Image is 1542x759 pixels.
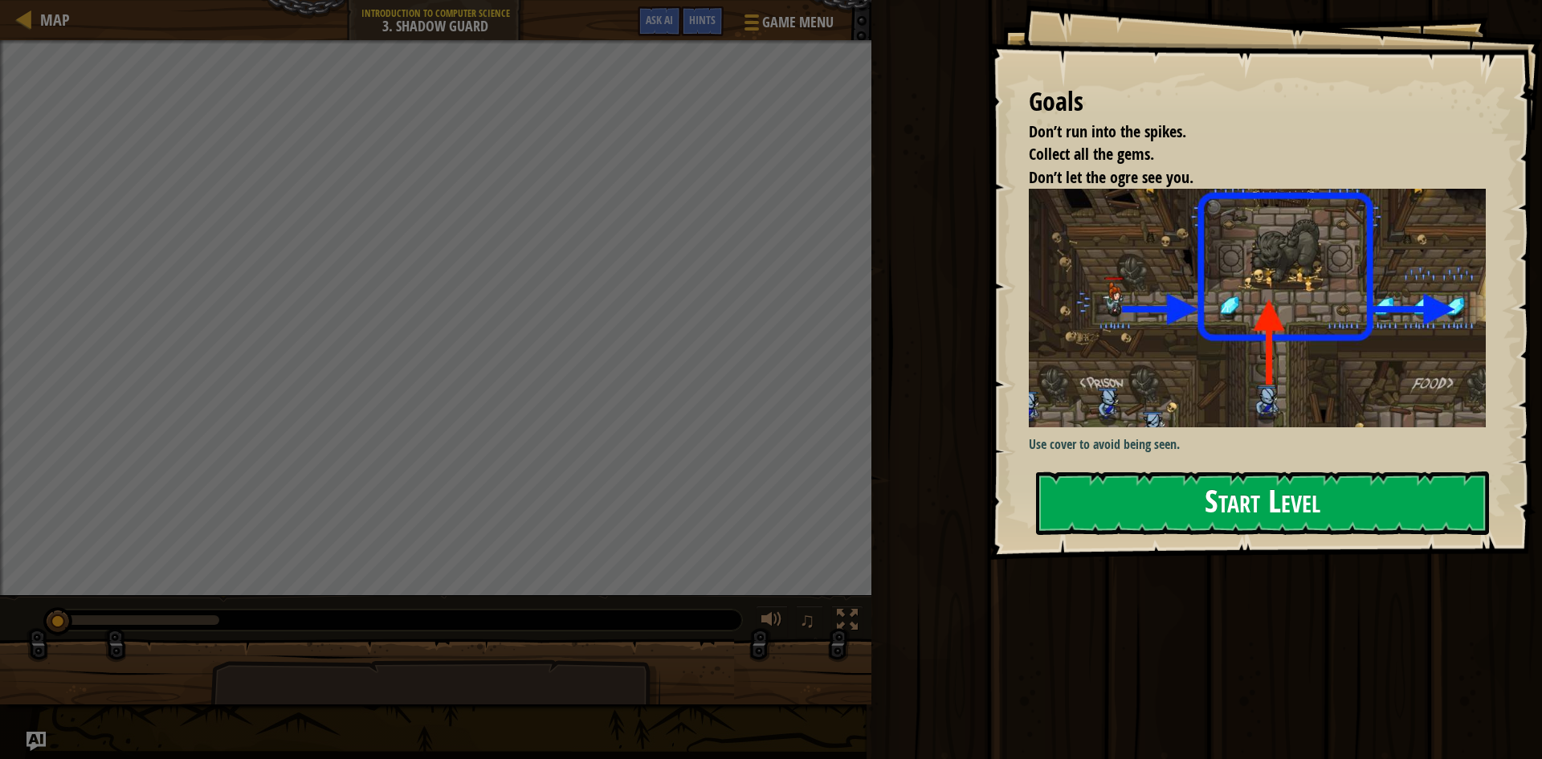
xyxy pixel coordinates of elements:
button: Game Menu [732,6,843,44]
span: Collect all the gems. [1029,143,1154,165]
span: Don’t run into the spikes. [1029,120,1186,142]
button: ♫ [796,606,823,639]
button: Ask AI [27,732,46,751]
span: Don’t let the ogre see you. [1029,166,1193,188]
a: Map [32,9,70,31]
li: Don’t let the ogre see you. [1009,166,1482,190]
li: Collect all the gems. [1009,143,1482,166]
span: Game Menu [762,12,834,33]
button: Adjust volume [756,606,788,639]
p: Use cover to avoid being seen. [1029,435,1498,454]
span: Map [40,9,70,31]
span: Hints [689,12,716,27]
li: Don’t run into the spikes. [1009,120,1482,144]
button: Toggle fullscreen [831,606,863,639]
div: Goals [1029,84,1486,120]
button: Ask AI [638,6,681,36]
span: ♫ [799,608,815,632]
span: Ask AI [646,12,673,27]
button: Start Level [1036,471,1489,535]
img: Shadow guard [1029,189,1498,427]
